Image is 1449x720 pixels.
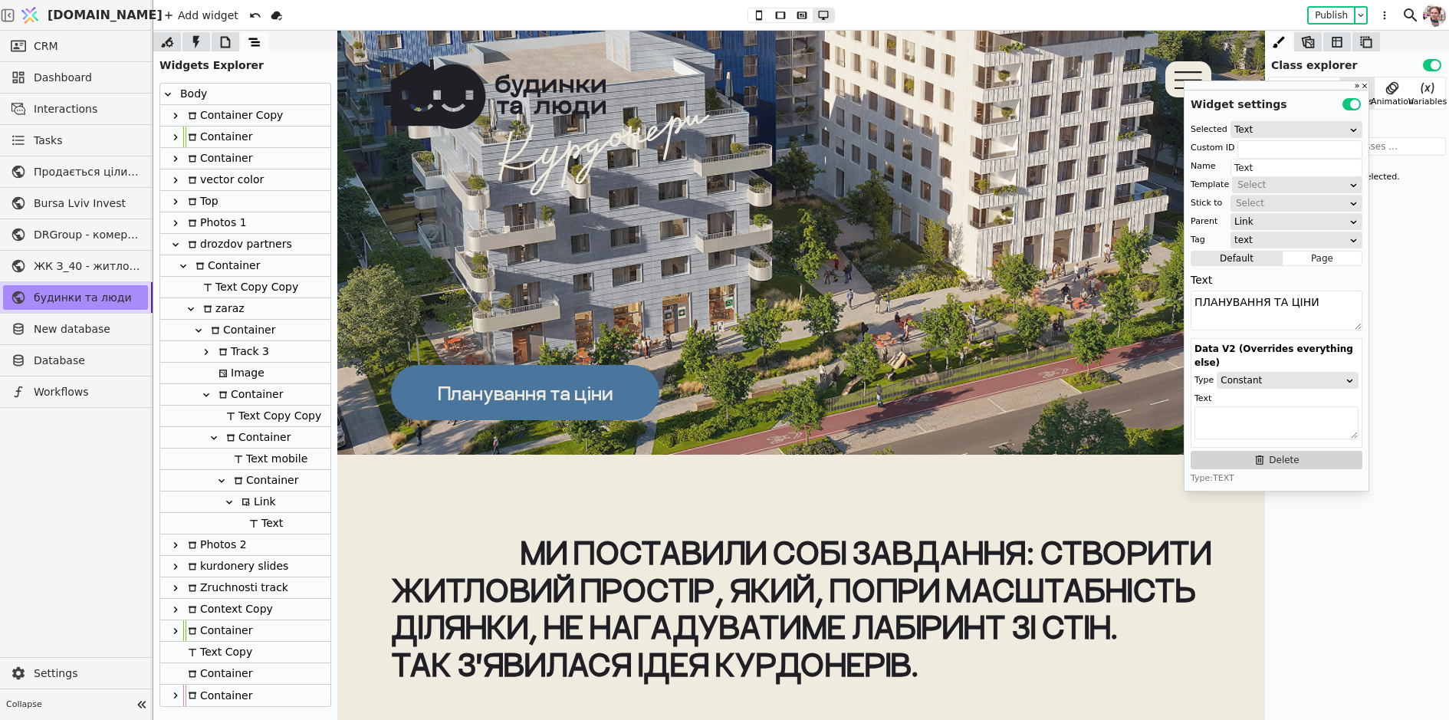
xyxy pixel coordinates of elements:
[160,148,330,169] div: Container
[183,663,252,684] div: Container
[34,133,63,149] span: Tasks
[160,620,330,642] div: Container
[1191,232,1205,248] div: Tag
[183,105,283,126] div: Container Copy
[3,222,148,247] a: DRGroup - комерційна нерухоомість
[183,577,288,598] div: Zruchnosti track
[15,1,153,30] a: [DOMAIN_NAME]
[183,234,292,255] div: drozdov partners
[160,427,330,449] div: Container
[183,169,264,190] div: vector color
[337,31,1265,720] iframe: To enrich screen reader interactions, please activate Accessibility in Grammarly extension settings
[206,320,275,340] div: Container
[3,159,148,184] a: Продається цілий будинок [PERSON_NAME] нерухомість
[34,38,58,54] span: CRM
[3,254,148,278] a: ЖК З_40 - житлова та комерційна нерухомість класу Преміум
[34,384,140,400] span: Workflows
[1265,51,1449,74] div: Class explorer
[1234,214,1349,229] div: Link
[1314,137,1446,156] input: Search classes ...
[160,534,330,556] div: Photos 2
[1191,472,1362,485] div: Type: TEXT
[34,321,140,337] span: New database
[160,599,330,620] div: Context Copy
[229,449,307,469] div: Text mobile
[1194,373,1214,388] div: Type
[183,642,252,662] div: Text Copy
[160,277,330,298] div: Text Copy Copy
[1194,391,1359,406] div: Text
[229,470,298,491] div: Container
[160,384,330,406] div: Container
[222,406,321,426] div: Text Copy Copy
[1191,140,1234,156] div: Custom ID
[237,492,276,512] div: Link
[34,70,140,86] span: Dashboard
[1234,122,1349,137] div: Text
[3,65,148,90] a: Dashboard
[160,255,330,277] div: Container
[3,285,148,310] a: будинки та люди
[34,290,140,306] span: будинки та люди
[222,427,291,448] div: Container
[1191,159,1215,174] div: Name
[1191,122,1227,137] div: Selected
[160,298,330,320] div: zaraz
[214,363,264,383] div: Image
[3,97,148,121] a: Interactions
[34,101,140,117] span: Interactions
[160,470,330,492] div: Container
[183,620,252,641] div: Container
[1234,232,1349,248] div: text
[1408,96,1447,109] div: Variables
[1191,451,1362,469] button: Delete
[160,127,330,148] div: Container
[199,298,245,319] div: zaraz
[48,6,163,25] span: [DOMAIN_NAME]
[160,320,330,341] div: Container
[214,341,269,362] div: Track 3
[1371,96,1414,109] div: Animation
[183,148,252,169] div: Container
[3,348,148,373] a: Database
[3,191,148,215] a: Bursa Lviv Invest
[1237,177,1347,192] div: Select
[160,556,330,577] div: kurdonery slides
[183,212,247,233] div: Photos 1
[183,685,252,706] div: Container
[160,234,330,255] div: drozdov partners
[6,699,131,712] span: Collapse
[34,353,140,369] span: Database
[1236,196,1347,211] div: Select
[191,255,260,276] div: Container
[3,380,148,404] a: Workflows
[160,513,330,534] div: Text
[160,577,330,599] div: Zruchnosti track
[3,34,148,58] a: CRM
[3,661,148,685] a: Settings
[1194,342,1359,370] div: Data V2 (Overrides everything else)
[159,6,243,25] div: Add widget
[3,317,148,341] a: New database
[160,492,330,513] div: Link
[18,1,41,30] img: Logo
[160,212,330,234] div: Photos 1
[1191,214,1217,229] div: Parent
[199,277,298,298] div: Text Copy Copy
[1191,269,1362,291] div: Text
[1184,90,1368,113] div: Widget settings
[160,449,330,470] div: Text mobile
[1191,251,1283,266] button: Default
[183,191,219,212] div: Top
[153,51,337,74] div: Widgets Explorer
[160,685,330,706] div: Container
[34,258,140,275] span: ЖК З_40 - житлова та комерційна нерухомість класу Преміум
[245,513,283,534] div: Text
[183,534,247,555] div: Photos 2
[176,84,207,104] div: Body
[1221,373,1345,388] div: Constant
[1309,8,1354,23] button: Publish
[1423,2,1446,29] img: 1611404642663-DSC_1169-po-%D1%81cropped.jpg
